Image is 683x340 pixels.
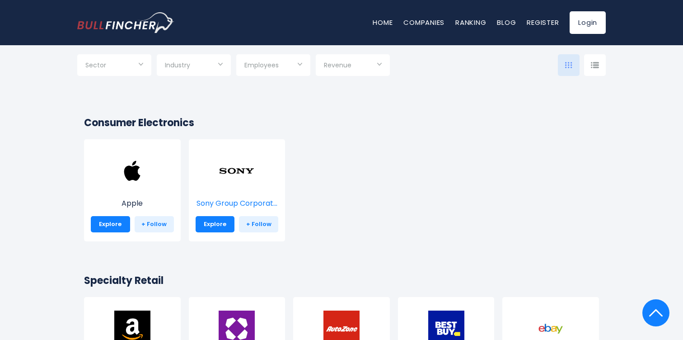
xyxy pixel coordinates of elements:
[85,58,143,74] input: Selection
[165,61,190,69] span: Industry
[196,198,279,209] p: Sony Group Corporation
[373,18,393,27] a: Home
[403,18,444,27] a: Companies
[77,12,174,33] img: bullfincher logo
[85,61,106,69] span: Sector
[244,58,302,74] input: Selection
[114,153,150,189] img: AAPL.png
[91,216,130,232] a: Explore
[591,62,599,68] img: icon-comp-list-view.svg
[239,216,278,232] a: + Follow
[244,61,279,69] span: Employees
[135,216,174,232] a: + Follow
[324,61,351,69] span: Revenue
[455,18,486,27] a: Ranking
[324,58,382,74] input: Selection
[91,198,174,209] p: Apple
[84,115,599,130] h2: Consumer Electronics
[196,170,279,209] a: Sony Group Corporat...
[196,216,235,232] a: Explore
[165,58,223,74] input: Selection
[77,12,174,33] a: Go to homepage
[570,11,606,34] a: Login
[565,62,572,68] img: icon-comp-grid.svg
[527,18,559,27] a: Register
[84,273,599,288] h2: Specialty Retail
[219,153,255,189] img: SONY.png
[91,170,174,209] a: Apple
[497,18,516,27] a: Blog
